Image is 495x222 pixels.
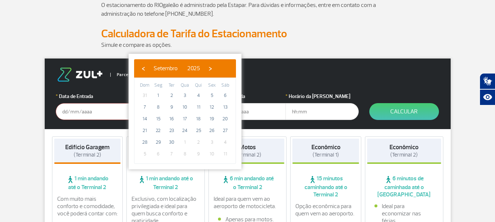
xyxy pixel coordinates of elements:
span: 26 [206,125,218,136]
label: Data da Saída [213,93,286,100]
span: 15 minutos caminhando até o Terminal 2 [292,175,359,198]
span: 11 [219,148,231,160]
span: (Terminal 1) [313,151,339,158]
span: 8 [152,101,164,113]
span: 3 [206,136,218,148]
button: Setembro [149,63,182,74]
span: 9 [166,101,177,113]
span: 2 [193,136,204,148]
span: 13 [219,101,231,113]
span: 2025 [187,65,200,72]
strong: Econômico [389,143,418,151]
span: 31 [139,90,151,101]
img: logo-zul.png [56,68,104,82]
span: 5 [139,148,151,160]
span: 10 [179,101,191,113]
span: 3 [179,90,191,101]
strong: Edifício Garagem [65,143,110,151]
span: 23 [166,125,177,136]
input: dd/mm/aaaa [213,103,286,120]
span: Setembro [154,65,178,72]
input: hh:mm [285,103,359,120]
span: 6 [219,90,231,101]
span: 18 [193,113,204,125]
bs-datepicker-container: calendar [129,54,241,169]
span: 5 [206,90,218,101]
button: › [205,63,216,74]
span: 6 min andando até o Terminal 2 [211,175,285,191]
span: 1 min andando até o Terminal 2 [129,175,203,191]
th: weekday [152,82,165,90]
span: Parceiro Oficial [110,73,148,77]
strong: Motos [239,143,256,151]
span: 25 [193,125,204,136]
span: 22 [152,125,164,136]
span: 19 [206,113,218,125]
span: 29 [152,136,164,148]
span: 16 [166,113,177,125]
span: 15 [152,113,164,125]
span: 6 minutos de caminhada até o [GEOGRAPHIC_DATA] [367,175,441,198]
span: 7 [139,101,151,113]
span: 4 [219,136,231,148]
span: 28 [139,136,151,148]
button: ‹ [138,63,149,74]
span: 11 [193,101,204,113]
span: 10 [206,148,218,160]
th: weekday [205,82,219,90]
span: 24 [179,125,191,136]
span: 8 [179,148,191,160]
span: 6 [152,148,164,160]
span: 4 [193,90,204,101]
input: dd/mm/aaaa [56,103,129,120]
div: Plugin de acessibilidade da Hand Talk. [480,73,495,105]
span: 9 [193,148,204,160]
span: 21 [139,125,151,136]
span: 1 min andando até o Terminal 2 [54,175,121,191]
p: Simule e compare as opções. [101,41,394,49]
span: 14 [139,113,151,125]
span: 12 [206,101,218,113]
span: 7 [166,148,177,160]
span: 20 [219,113,231,125]
span: 2 [166,90,177,101]
p: Com muito mais conforto e comodidade, você poderá contar com: [57,195,118,217]
span: (Terminal 2) [74,151,101,158]
button: Calcular [369,103,439,120]
button: Abrir recursos assistivos. [480,89,495,105]
button: Abrir tradutor de língua de sinais. [480,73,495,89]
span: 30 [166,136,177,148]
span: 1 [179,136,191,148]
span: 1 [152,90,164,101]
th: weekday [192,82,205,90]
button: 2025 [182,63,205,74]
p: Opção econômica para quem vem ao aeroporto. [295,203,356,217]
bs-datepicker-navigation-view: ​ ​ ​ [138,64,216,71]
th: weekday [165,82,178,90]
label: Data de Entrada [56,93,129,100]
label: Horário da [PERSON_NAME] [285,93,359,100]
th: weekday [178,82,192,90]
th: weekday [218,82,232,90]
h2: Calculadora de Tarifa do Estacionamento [101,27,394,41]
strong: Econômico [311,143,340,151]
span: 17 [179,113,191,125]
p: O estacionamento do RIOgaleão é administrado pela Estapar. Para dúvidas e informações, entre em c... [101,1,394,18]
span: (Terminal 2) [390,151,418,158]
p: Ideal para quem vem ao aeroporto de motocicleta. [214,195,282,210]
span: (Terminal 2) [234,151,261,158]
span: 27 [219,125,231,136]
th: weekday [138,82,152,90]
